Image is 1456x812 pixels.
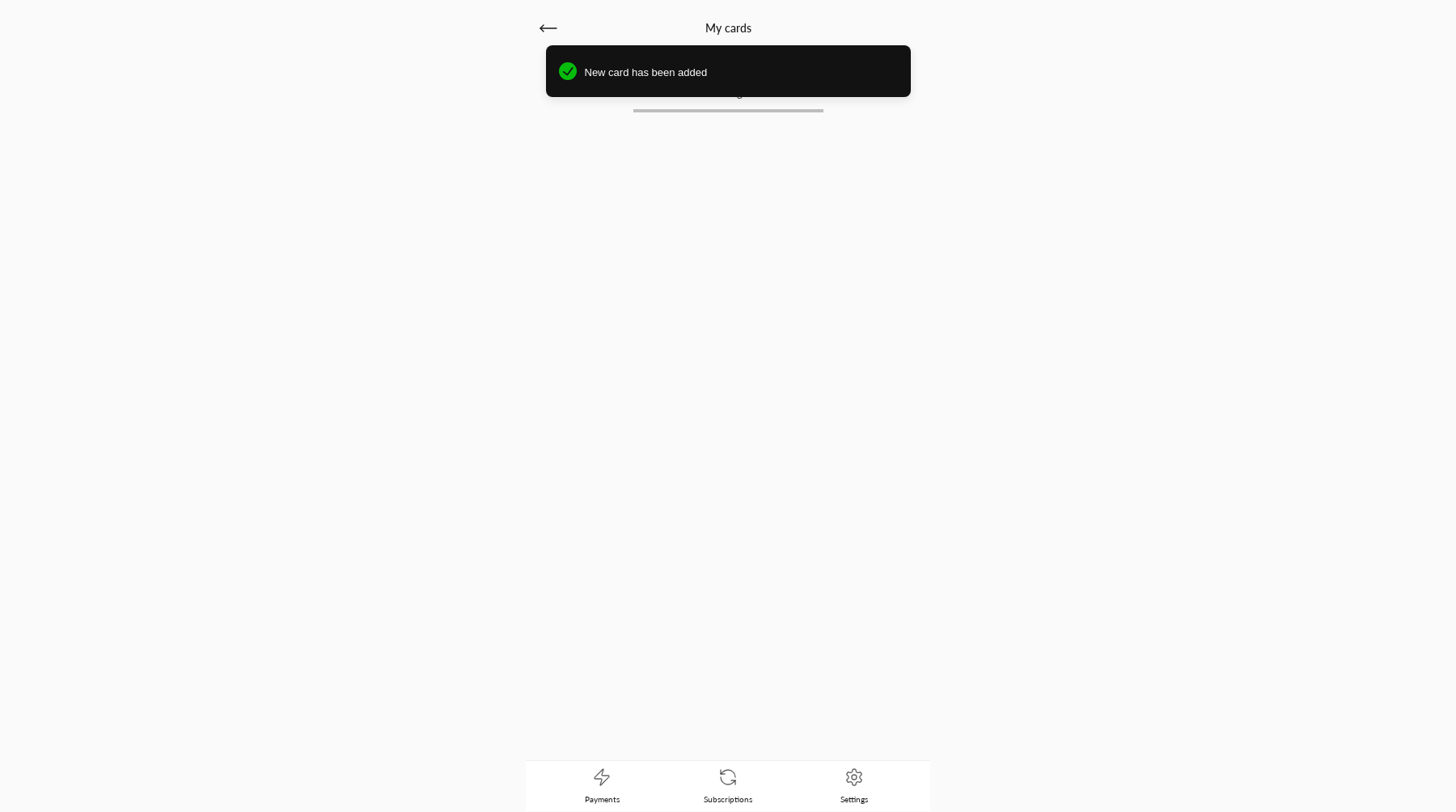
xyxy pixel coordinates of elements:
[704,793,752,805] span: Subscriptions
[585,793,620,805] span: Payments
[539,761,665,811] a: Payments
[585,65,898,81] span: New card has been added
[840,793,868,805] span: Settings
[791,761,917,811] a: Settings
[665,761,791,811] a: Subscriptions
[705,20,751,36] h2: My cards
